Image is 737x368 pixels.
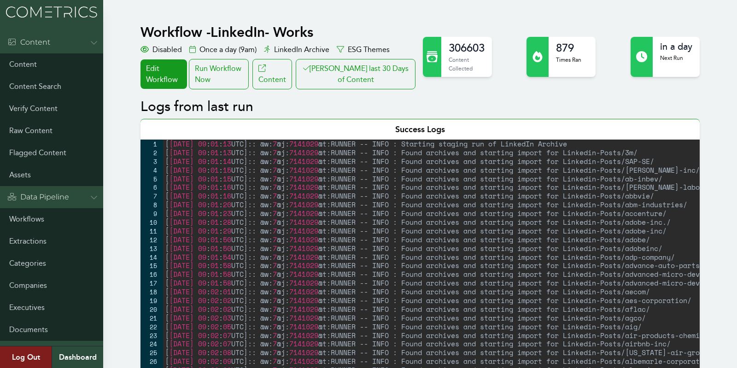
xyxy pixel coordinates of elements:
div: 25 [140,348,163,357]
h2: in a day [660,41,692,53]
h2: 879 [556,41,581,55]
div: 8 [140,200,163,209]
div: Content [7,37,50,48]
div: ESG Themes [337,44,390,55]
div: 11 [140,227,163,235]
div: LinkedIn Archive [264,44,329,55]
div: 15 [140,261,163,270]
div: 9 [140,209,163,218]
div: 10 [140,218,163,227]
div: 5 [140,175,163,183]
p: Content Collected [449,55,485,73]
div: 20 [140,305,163,314]
div: Disabled [140,44,182,55]
div: 6 [140,183,163,192]
h2: Logs from last run [140,99,699,115]
div: 1 [140,140,163,148]
div: 19 [140,296,163,305]
a: Content [252,59,292,89]
a: Dashboard [52,346,103,368]
div: 24 [140,339,163,348]
div: 3 [140,157,163,166]
div: Success Logs [140,119,699,140]
a: Edit Workflow [140,59,187,89]
div: Run Workflow Now [189,59,249,89]
div: 22 [140,322,163,331]
button: [PERSON_NAME] last 30 Days of Content [296,59,415,89]
div: 21 [140,314,163,322]
div: 14 [140,253,163,262]
div: 7 [140,192,163,200]
div: 12 [140,235,163,244]
div: 4 [140,166,163,175]
div: 13 [140,244,163,253]
div: Data Pipeline [7,192,69,203]
p: Times Ran [556,55,581,64]
div: 18 [140,287,163,296]
h1: Workflow - LinkedIn- Works [140,24,417,41]
p: Next Run [660,53,692,63]
div: 17 [140,279,163,287]
div: Once a day (9am) [189,44,257,55]
div: 2 [140,148,163,157]
h2: 306603 [449,41,485,55]
div: 26 [140,357,163,366]
div: 16 [140,270,163,279]
div: 23 [140,331,163,340]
